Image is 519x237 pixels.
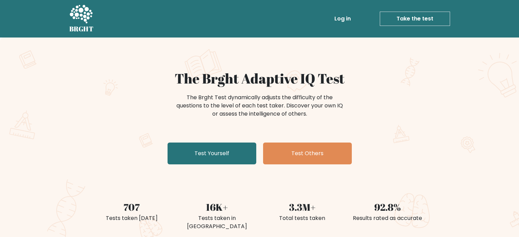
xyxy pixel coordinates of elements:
div: Total tests taken [264,214,341,222]
a: BRGHT [69,3,94,35]
a: Log in [332,12,354,26]
div: Results rated as accurate [349,214,426,222]
h5: BRGHT [69,25,94,33]
a: Test Others [263,143,352,164]
div: The Brght Test dynamically adjusts the difficulty of the questions to the level of each test take... [174,93,345,118]
div: 92.8% [349,200,426,214]
div: Tests taken [DATE] [93,214,170,222]
div: 707 [93,200,170,214]
a: Take the test [380,12,450,26]
h1: The Brght Adaptive IQ Test [93,70,426,87]
a: Test Yourself [168,143,256,164]
div: 3.3M+ [264,200,341,214]
div: Tests taken in [GEOGRAPHIC_DATA] [178,214,256,231]
div: 16K+ [178,200,256,214]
